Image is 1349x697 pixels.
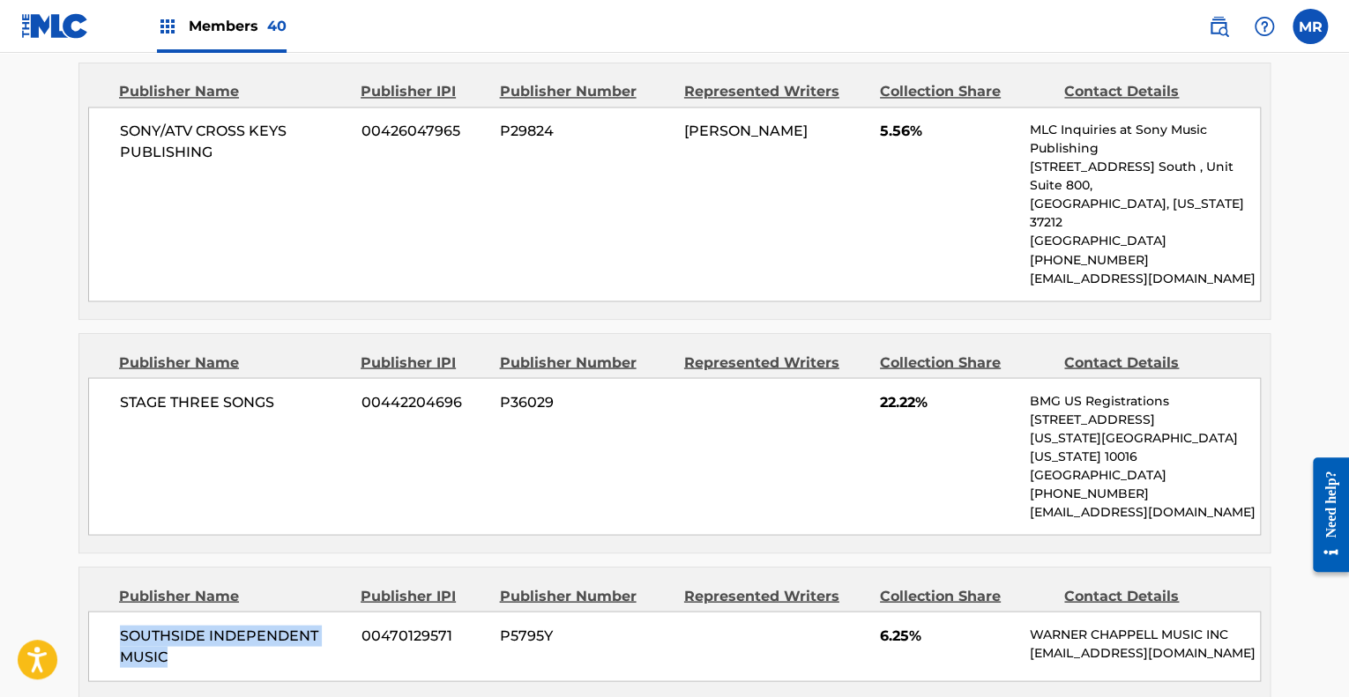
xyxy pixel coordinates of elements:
[1030,625,1260,643] p: WARNER CHAPPELL MUSIC INC
[684,352,867,373] div: Represented Writers
[499,585,670,606] div: Publisher Number
[1030,158,1260,195] p: [STREET_ADDRESS] South , Unit Suite 800,
[21,13,89,39] img: MLC Logo
[119,585,347,606] div: Publisher Name
[120,121,348,163] span: SONY/ATV CROSS KEYS PUBLISHING
[500,391,671,412] span: P36029
[1030,428,1260,465] p: [US_STATE][GEOGRAPHIC_DATA][US_STATE] 10016
[1030,502,1260,521] p: [EMAIL_ADDRESS][DOMAIN_NAME]
[361,352,486,373] div: Publisher IPI
[361,81,486,102] div: Publisher IPI
[120,391,348,412] span: STAGE THREE SONGS
[189,16,287,36] span: Members
[361,121,487,142] span: 00426047965
[1030,410,1260,428] p: [STREET_ADDRESS]
[1064,81,1235,102] div: Contact Details
[361,585,486,606] div: Publisher IPI
[1254,16,1275,37] img: help
[880,391,1017,412] span: 22.22%
[1030,250,1260,269] p: [PHONE_NUMBER]
[880,625,1017,646] span: 6.25%
[684,122,808,139] span: [PERSON_NAME]
[1201,9,1236,44] a: Public Search
[880,352,1051,373] div: Collection Share
[1030,232,1260,250] p: [GEOGRAPHIC_DATA]
[1064,352,1235,373] div: Contact Details
[361,625,487,646] span: 00470129571
[361,391,487,412] span: 00442204696
[1247,9,1282,44] div: Help
[880,81,1051,102] div: Collection Share
[1030,391,1260,410] p: BMG US Registrations
[1030,484,1260,502] p: [PHONE_NUMBER]
[1300,443,1349,585] iframe: Resource Center
[880,121,1017,142] span: 5.56%
[1030,195,1260,232] p: [GEOGRAPHIC_DATA], [US_STATE] 37212
[120,625,348,667] span: SOUTHSIDE INDEPENDENT MUSIC
[1030,465,1260,484] p: [GEOGRAPHIC_DATA]
[1030,269,1260,287] p: [EMAIL_ADDRESS][DOMAIN_NAME]
[1030,121,1260,158] p: MLC Inquiries at Sony Music Publishing
[500,121,671,142] span: P29824
[119,81,347,102] div: Publisher Name
[499,352,670,373] div: Publisher Number
[880,585,1051,606] div: Collection Share
[267,18,287,34] span: 40
[684,81,867,102] div: Represented Writers
[684,585,867,606] div: Represented Writers
[499,81,670,102] div: Publisher Number
[1293,9,1328,44] div: User Menu
[1208,16,1229,37] img: search
[157,16,178,37] img: Top Rightsholders
[1030,643,1260,662] p: [EMAIL_ADDRESS][DOMAIN_NAME]
[500,625,671,646] span: P5795Y
[119,352,347,373] div: Publisher Name
[1064,585,1235,606] div: Contact Details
